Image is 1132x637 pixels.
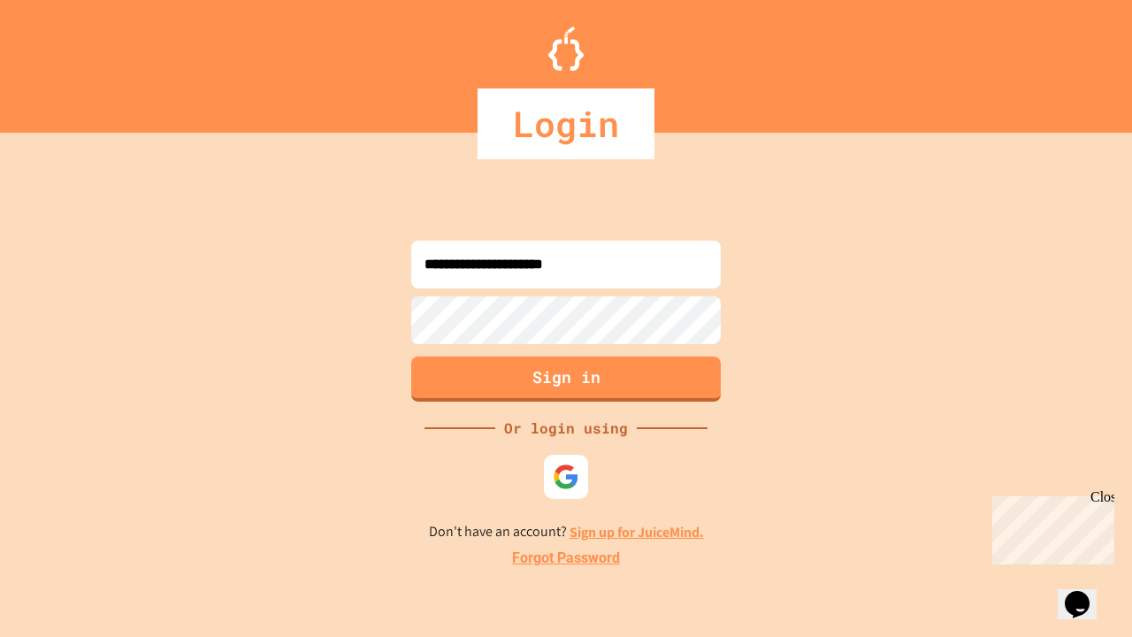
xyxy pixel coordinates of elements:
img: Logo.svg [548,27,584,71]
div: Login [478,88,654,159]
button: Sign in [411,357,721,402]
iframe: chat widget [985,489,1114,564]
a: Forgot Password [512,548,620,569]
div: Chat with us now!Close [7,7,122,112]
p: Don't have an account? [429,521,704,543]
img: google-icon.svg [553,464,579,490]
iframe: chat widget [1058,566,1114,619]
a: Sign up for JuiceMind. [570,523,704,541]
div: Or login using [495,418,637,439]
